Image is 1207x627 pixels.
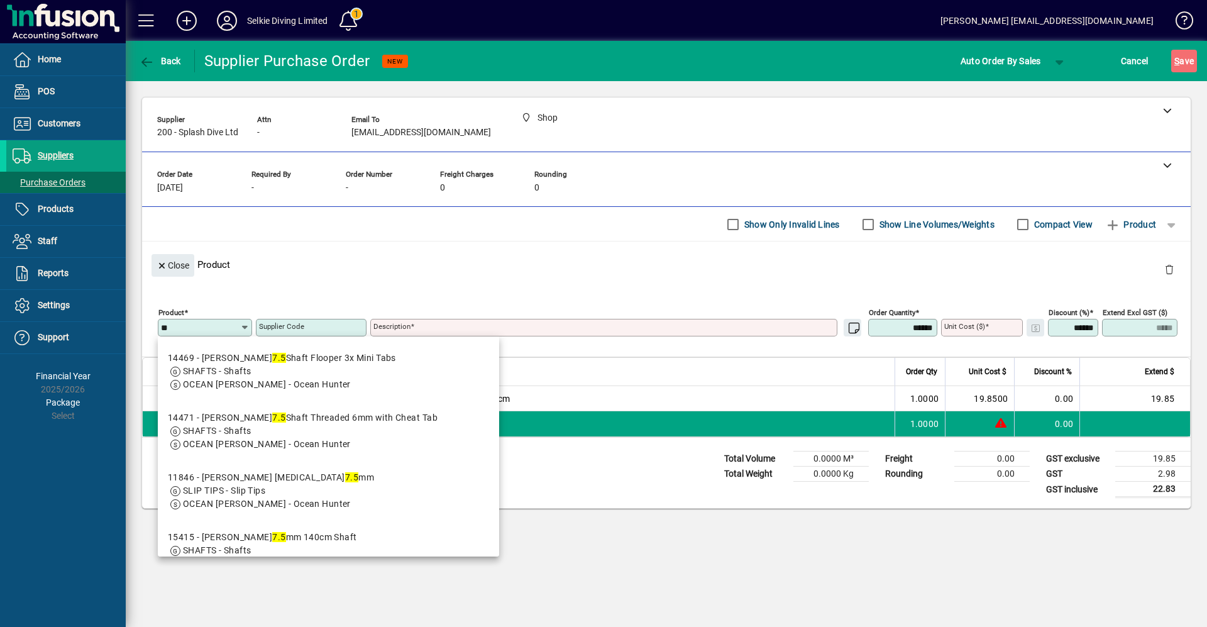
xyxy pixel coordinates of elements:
[183,545,251,555] span: SHAFTS - Shafts
[13,177,85,187] span: Purchase Orders
[46,397,80,408] span: Package
[1032,218,1093,231] label: Compact View
[157,128,238,138] span: 200 - Splash Dive Ltd
[742,218,840,231] label: Show Only Invalid Lines
[1174,51,1194,71] span: ave
[168,531,357,544] div: 15415 - [PERSON_NAME] mm 140cm Shaft
[158,461,499,521] mat-option: 11846 - Riffe ice pick 7.5mm
[183,366,251,376] span: SHAFTS - Shafts
[346,183,348,193] span: -
[36,371,91,381] span: Financial Year
[940,11,1154,31] div: [PERSON_NAME] [EMAIL_ADDRESS][DOMAIN_NAME]
[183,486,265,496] span: SLIP TIPS - Slip Tips
[969,365,1006,379] span: Unit Cost $
[167,9,207,32] button: Add
[6,290,126,321] a: Settings
[204,51,370,71] div: Supplier Purchase Order
[1171,50,1197,72] button: Save
[1079,386,1190,411] td: 19.85
[1174,56,1179,66] span: S
[6,172,126,193] a: Purchase Orders
[373,322,411,331] mat-label: Description
[183,379,351,389] span: OCEAN [PERSON_NAME] - Ocean Hunter
[1040,467,1115,482] td: GST
[168,411,438,424] div: 14471 - [PERSON_NAME] Shaft Threaded 6mm with Cheat Tab
[6,258,126,289] a: Reports
[257,128,260,138] span: -
[1049,308,1089,317] mat-label: Discount (%)
[136,50,184,72] button: Back
[6,194,126,225] a: Products
[1121,51,1149,71] span: Cancel
[954,50,1047,72] button: Auto Order By Sales
[1154,254,1184,284] button: Delete
[158,401,499,461] mat-option: 14471 - Riffe 7.5 Shaft Threaded 6mm with Cheat Tab
[38,54,61,64] span: Home
[879,467,954,482] td: Rounding
[183,499,351,509] span: OCEAN [PERSON_NAME] - Ocean Hunter
[793,467,869,482] td: 0.0000 Kg
[38,204,74,214] span: Products
[259,322,304,331] mat-label: Supplier Code
[38,118,80,128] span: Customers
[1040,452,1115,467] td: GST exclusive
[895,386,945,411] td: 1.0000
[38,236,57,246] span: Staff
[877,218,995,231] label: Show Line Volumes/Weights
[718,452,793,467] td: Total Volume
[1118,50,1152,72] button: Cancel
[157,255,189,276] span: Close
[142,241,1191,287] div: Product
[718,467,793,482] td: Total Weight
[183,439,351,449] span: OCEAN [PERSON_NAME] - Ocean Hunter
[1103,308,1167,317] mat-label: Extend excl GST ($)
[6,108,126,140] a: Customers
[126,50,195,72] app-page-header-button: Back
[38,332,69,342] span: Support
[954,452,1030,467] td: 0.00
[183,426,251,436] span: SHAFTS - Shafts
[168,471,374,484] div: 11846 - [PERSON_NAME] [MEDICAL_DATA] mm
[148,259,197,270] app-page-header-button: Close
[351,128,491,138] span: [EMAIL_ADDRESS][DOMAIN_NAME]
[895,411,945,436] td: 1.0000
[345,472,358,482] em: 7.5
[158,308,184,317] mat-label: Product
[158,521,499,580] mat-option: 15415 - Rob Allen 7.5mm 140cm Shaft
[6,226,126,257] a: Staff
[906,365,937,379] span: Order Qty
[272,353,285,363] em: 7.5
[38,86,55,96] span: POS
[207,9,247,32] button: Profile
[272,413,285,423] em: 7.5
[793,452,869,467] td: 0.0000 M³
[387,57,403,65] span: NEW
[6,76,126,108] a: POS
[1145,365,1174,379] span: Extend $
[440,183,445,193] span: 0
[1154,264,1184,275] app-page-header-button: Delete
[945,386,1014,411] td: 19.8500
[38,300,70,310] span: Settings
[534,183,539,193] span: 0
[168,352,396,365] div: 14469 - [PERSON_NAME] Shaft Flooper 3x Mini Tabs
[158,341,499,401] mat-option: 14469 - Riffe 7.5 Shaft Flooper 3x Mini Tabs
[1040,482,1115,497] td: GST inclusive
[139,56,181,66] span: Back
[6,322,126,353] a: Support
[152,254,194,277] button: Close
[879,452,954,467] td: Freight
[944,322,985,331] mat-label: Unit Cost ($)
[157,183,183,193] span: [DATE]
[251,183,254,193] span: -
[1014,411,1079,436] td: 0.00
[1166,3,1191,43] a: Knowledge Base
[869,308,915,317] mat-label: Order Quantity
[38,268,69,278] span: Reports
[1034,365,1072,379] span: Discount %
[38,150,74,160] span: Suppliers
[272,532,285,542] em: 7.5
[1115,482,1191,497] td: 22.83
[6,44,126,75] a: Home
[1014,386,1079,411] td: 0.00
